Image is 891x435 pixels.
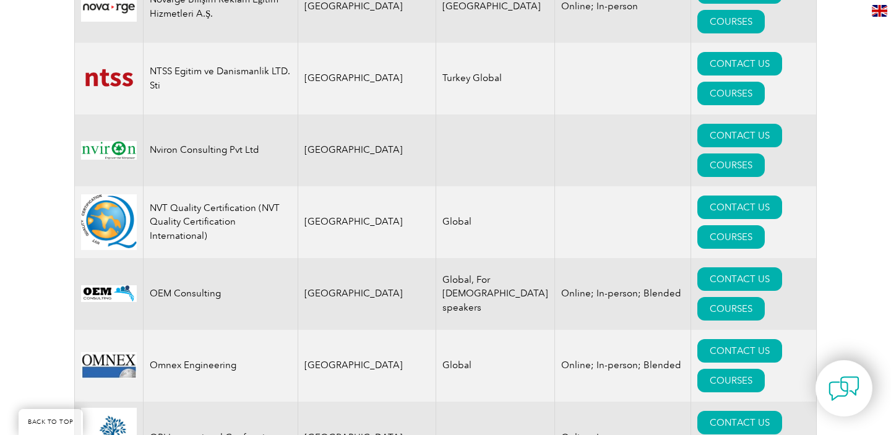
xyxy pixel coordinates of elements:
[697,124,782,147] a: CONTACT US
[436,186,554,258] td: Global
[554,258,691,330] td: Online; In-person; Blended
[81,67,137,90] img: bab05414-4b4d-ea11-a812-000d3a79722d-logo.png
[697,196,782,219] a: CONTACT US
[298,43,436,114] td: [GEOGRAPHIC_DATA]
[144,114,298,186] td: Nviron Consulting Pvt Ltd
[697,153,765,177] a: COURSES
[298,330,436,402] td: [GEOGRAPHIC_DATA]
[697,297,765,321] a: COURSES
[81,285,137,302] img: 931107cc-606f-eb11-a812-00224815377e-logo.png
[298,114,436,186] td: [GEOGRAPHIC_DATA]
[436,258,554,330] td: Global, For [DEMOGRAPHIC_DATA] speakers
[697,339,782,363] a: CONTACT US
[144,186,298,258] td: NVT Quality Certification (NVT Quality Certification International)
[697,52,782,75] a: CONTACT US
[298,258,436,330] td: [GEOGRAPHIC_DATA]
[697,267,782,291] a: CONTACT US
[872,5,887,17] img: en
[81,352,137,379] img: 0d2a24ac-d9bc-ea11-a814-000d3a79823d-logo.jpg
[554,330,691,402] td: Online; In-person; Blended
[697,369,765,392] a: COURSES
[298,186,436,258] td: [GEOGRAPHIC_DATA]
[144,43,298,114] td: NTSS Egitim ve Danismanlik LTD. Sti
[829,373,859,404] img: contact-chat.png
[697,411,782,434] a: CONTACT US
[697,10,765,33] a: COURSES
[697,82,765,105] a: COURSES
[144,330,298,402] td: Omnex Engineering
[697,225,765,249] a: COURSES
[19,409,83,435] a: BACK TO TOP
[436,330,554,402] td: Global
[81,194,137,250] img: f8318ad0-2dc2-eb11-bacc-0022481832e0-logo.png
[81,141,137,160] img: 8c6e383d-39a3-ec11-983f-002248154ade-logo.jpg
[144,258,298,330] td: OEM Consulting
[436,43,554,114] td: Turkey Global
